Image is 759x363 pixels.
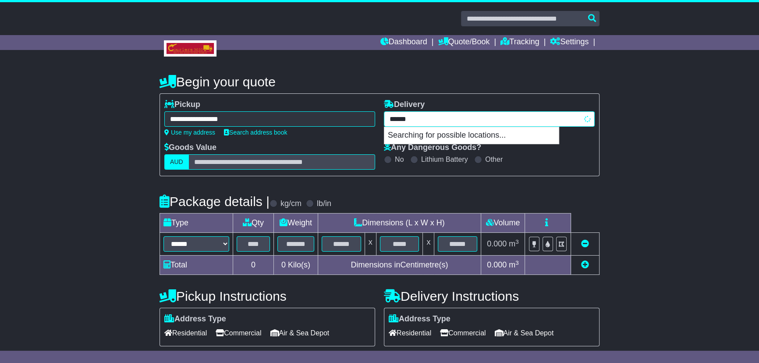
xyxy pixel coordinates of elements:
[233,256,274,275] td: 0
[389,314,450,324] label: Address Type
[515,260,519,266] sup: 3
[384,111,595,127] typeahead: Please provide city
[317,199,331,209] label: lb/in
[318,256,481,275] td: Dimensions in Centimetre(s)
[233,214,274,233] td: Qty
[495,326,554,340] span: Air & Sea Depot
[509,239,519,248] span: m
[421,155,468,164] label: Lithium Battery
[581,260,589,269] a: Add new item
[365,233,376,256] td: x
[164,326,207,340] span: Residential
[160,214,233,233] td: Type
[487,260,507,269] span: 0.000
[550,35,589,50] a: Settings
[380,35,427,50] a: Dashboard
[274,256,318,275] td: Kilo(s)
[500,35,539,50] a: Tracking
[164,129,215,136] a: Use my address
[280,199,301,209] label: kg/cm
[318,214,481,233] td: Dimensions (L x W x H)
[270,326,330,340] span: Air & Sea Depot
[440,326,486,340] span: Commercial
[509,260,519,269] span: m
[438,35,489,50] a: Quote/Book
[160,194,270,209] h4: Package details |
[485,155,503,164] label: Other
[481,214,525,233] td: Volume
[216,326,261,340] span: Commercial
[384,127,559,144] p: Searching for possible locations...
[160,289,375,303] h4: Pickup Instructions
[164,314,226,324] label: Address Type
[281,260,286,269] span: 0
[274,214,318,233] td: Weight
[164,100,200,110] label: Pickup
[160,256,233,275] td: Total
[384,100,425,110] label: Delivery
[487,239,507,248] span: 0.000
[395,155,404,164] label: No
[160,75,599,89] h4: Begin your quote
[164,154,189,170] label: AUD
[389,326,431,340] span: Residential
[384,289,599,303] h4: Delivery Instructions
[384,143,481,153] label: Any Dangerous Goods?
[224,129,287,136] a: Search address book
[164,143,216,153] label: Goods Value
[423,233,434,256] td: x
[581,239,589,248] a: Remove this item
[515,238,519,245] sup: 3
